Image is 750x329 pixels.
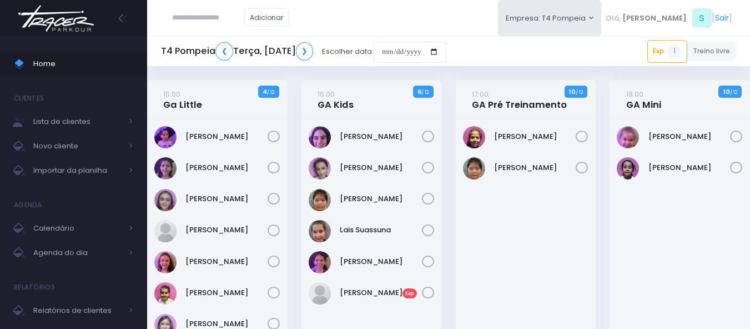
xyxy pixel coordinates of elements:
span: Relatórios de clientes [33,303,122,318]
span: Calendário [33,221,122,236]
img: Julia Gomes [463,126,485,148]
img: Lais Suassuna [309,220,331,242]
a: [PERSON_NAME] [340,162,422,173]
span: 1 [668,45,681,58]
small: 15:00 [163,89,180,99]
img: Júlia Ayumi Tiba [463,157,485,180]
a: [PERSON_NAME] [185,225,268,236]
img: Antonella Rossi Paes Previtalli [309,126,331,148]
img: Nicole Esteves Fabri [154,282,177,305]
small: / 12 [421,89,429,96]
strong: 10 [569,87,576,96]
img: Eloah Meneguim Tenorio [154,189,177,211]
strong: 6 [417,87,421,96]
span: Olá, [606,13,621,24]
img: Bella Mandelli [617,126,639,148]
small: 18:00 [626,89,643,99]
span: Novo cliente [33,139,122,153]
h5: T4 Pompeia Terça, [DATE] [161,42,313,61]
a: 15:00Ga Little [163,88,202,111]
a: [PERSON_NAME] [185,162,268,173]
img: Laura da Silva Gueroni [154,251,177,273]
span: [PERSON_NAME] [622,13,687,24]
a: ❯ [296,42,314,61]
span: Importar da planilha [33,163,122,178]
a: ❮ [215,42,233,61]
img: Lara Souza [309,251,331,273]
a: [PERSON_NAME] [340,131,422,142]
small: 16:00 [318,89,335,99]
small: / 12 [267,89,274,96]
div: Escolher data: [161,39,446,64]
a: [PERSON_NAME] [494,162,576,173]
a: [PERSON_NAME] [340,256,422,267]
a: [PERSON_NAME] [185,256,268,267]
a: [PERSON_NAME] [185,287,268,298]
img: Ivy Miki Miessa Guadanuci [309,157,331,180]
span: S [692,8,712,28]
a: 16:00GA Kids [318,88,354,111]
small: / 12 [576,89,583,96]
a: [PERSON_NAME] [340,193,422,205]
h4: Relatórios [14,276,55,298]
strong: 4 [263,87,267,96]
strong: 10 [723,87,730,96]
a: 18:00GA Mini [626,88,661,111]
div: [ ] [601,6,736,31]
img: Júlia Ayumi Tiba [309,189,331,211]
small: 17:00 [472,89,489,99]
img: Manuela Bianchi Vieira de Moraes [309,282,331,305]
img: Júlia Meneguim Merlo [154,220,177,242]
img: Alice Mattos [154,126,177,148]
a: Sair [715,12,729,24]
span: Exp [402,288,417,298]
span: Home [33,57,133,71]
img: Antonella Zappa Marques [154,157,177,180]
a: Adicionar [244,8,290,27]
a: [PERSON_NAME] [648,162,731,173]
small: / 12 [730,89,737,96]
a: [PERSON_NAME] [494,131,576,142]
a: Exp1 [647,40,687,62]
a: [PERSON_NAME] [648,131,731,142]
img: Laura Lopes Rodrigues [617,157,639,180]
a: [PERSON_NAME] [185,193,268,205]
a: Lais Suassuna [340,225,422,236]
span: Agenda do dia [33,246,122,260]
a: Treino livre [687,42,737,61]
h4: Agenda [14,194,42,216]
a: 17:00GA Pré Treinamento [472,88,567,111]
span: Lista de clientes [33,114,122,129]
a: [PERSON_NAME]Exp [340,287,422,298]
a: [PERSON_NAME] [185,131,268,142]
h4: Clientes [14,87,44,109]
